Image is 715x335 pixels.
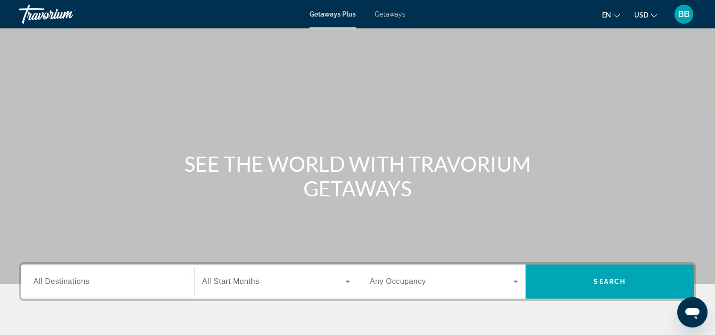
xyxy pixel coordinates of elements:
[375,10,405,18] a: Getaways
[594,278,626,285] span: Search
[310,10,356,18] a: Getaways Plus
[525,264,694,299] button: Search
[19,2,113,26] a: Travorium
[672,4,696,24] button: User Menu
[21,264,694,299] div: Search widget
[678,9,689,19] span: BB
[202,277,259,285] span: All Start Months
[602,8,620,22] button: Change language
[634,8,657,22] button: Change currency
[602,11,611,19] span: en
[34,277,89,285] span: All Destinations
[181,151,535,201] h1: SEE THE WORLD WITH TRAVORIUM GETAWAYS
[634,11,648,19] span: USD
[677,297,707,327] iframe: Button to launch messaging window
[370,277,426,285] span: Any Occupancy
